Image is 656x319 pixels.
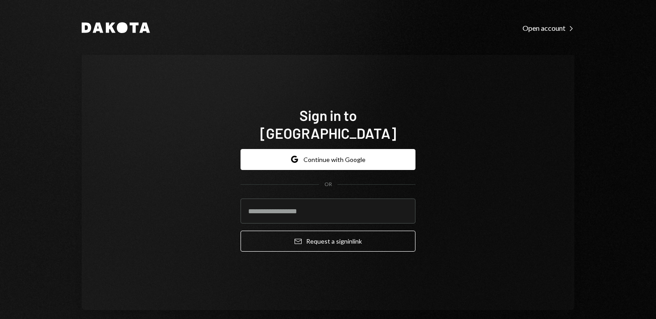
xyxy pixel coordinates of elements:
[523,23,574,33] a: Open account
[523,24,574,33] div: Open account
[324,181,332,188] div: OR
[241,106,415,142] h1: Sign in to [GEOGRAPHIC_DATA]
[241,231,415,252] button: Request a signinlink
[241,149,415,170] button: Continue with Google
